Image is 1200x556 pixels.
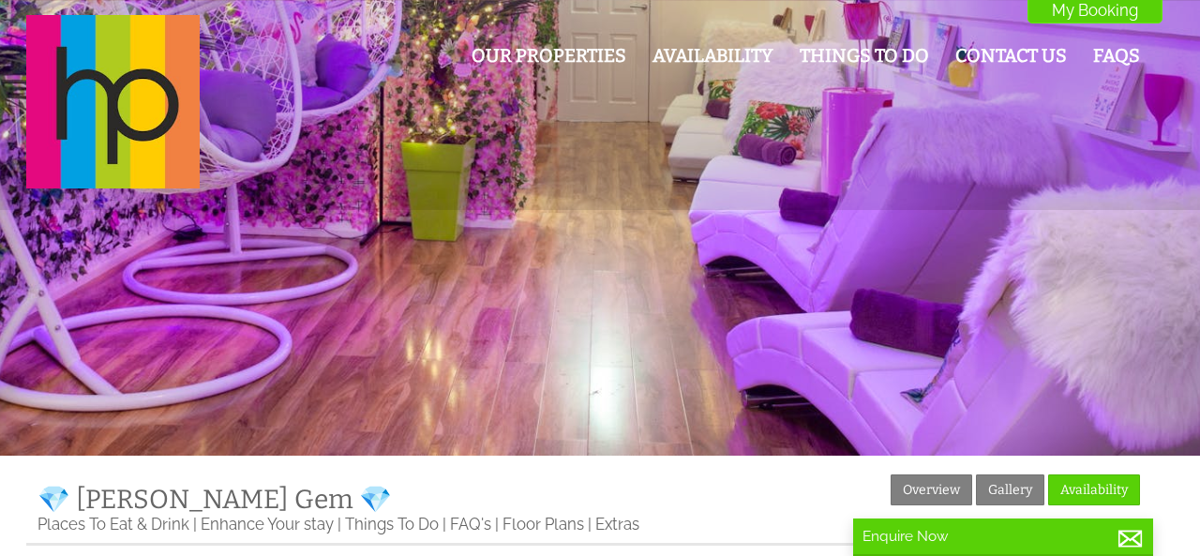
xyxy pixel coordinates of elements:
a: 💎 [PERSON_NAME] Gem 💎 [37,484,392,515]
a: Things To Do [800,45,929,67]
a: FAQs [1093,45,1140,67]
a: Things To Do [345,515,439,533]
a: FAQ's [450,515,491,533]
a: Availability [1048,474,1140,505]
p: Enquire Now [862,528,1144,545]
a: Floor Plans [502,515,584,533]
a: Enhance Your stay [201,515,334,533]
img: Halula Properties [26,15,200,188]
a: Availability [652,45,773,67]
a: Our Properties [472,45,626,67]
a: Places To Eat & Drink [37,515,189,533]
a: Contact Us [955,45,1067,67]
a: Overview [891,474,972,505]
a: Extras [595,515,639,533]
a: Gallery [976,474,1044,505]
